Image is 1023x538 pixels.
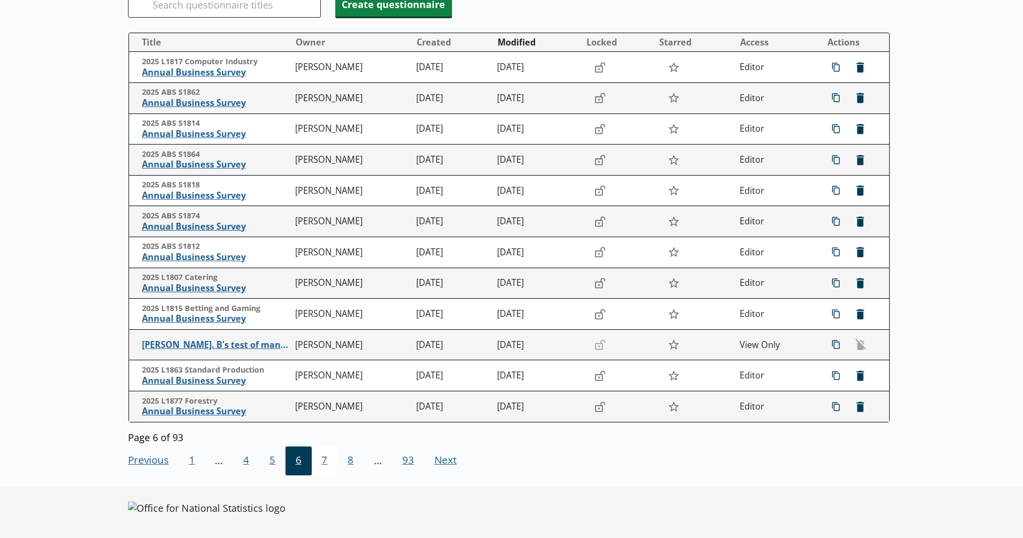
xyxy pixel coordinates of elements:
button: Starred [655,34,735,51]
td: Editor [735,83,816,114]
button: Star [662,88,685,108]
button: Lock [589,213,611,231]
button: 8 [337,446,364,475]
button: Next [424,446,467,475]
td: [DATE] [412,360,493,391]
button: Lock [589,58,611,77]
button: Star [662,57,685,78]
button: Access [736,34,816,51]
td: [DATE] [493,52,582,83]
td: [PERSON_NAME] [291,206,412,237]
td: [DATE] [493,237,582,268]
button: Lock [589,120,611,138]
td: [DATE] [493,145,582,176]
span: Annual Business Survey [142,313,290,324]
button: Owner [291,34,412,51]
button: Star [662,119,685,139]
span: 2025 L1877 Forestry [142,396,290,406]
li: ... [205,446,233,475]
td: [DATE] [493,175,582,206]
span: 2025 ABS S1874 [142,211,290,221]
td: Editor [735,299,816,330]
span: 2025 ABS S1862 [142,87,290,97]
span: 2025 ABS S1812 [142,241,290,252]
td: Editor [735,113,816,145]
span: Annual Business Survey [142,67,290,78]
td: [DATE] [412,83,493,114]
button: Star [662,211,685,232]
span: 2025 L1815 Betting and Gaming [142,304,290,314]
button: Star [662,366,685,386]
td: Editor [735,52,816,83]
button: Lock [589,151,611,169]
td: [DATE] [412,206,493,237]
button: Lock [589,305,611,323]
button: Lock [589,181,611,200]
span: Annual Business Survey [142,97,290,109]
span: 2025 ABS S1814 [142,118,290,128]
button: Star [662,180,685,201]
td: [DATE] [412,299,493,330]
button: Locked [582,34,654,51]
span: 2025 ABS S1818 [142,180,290,190]
button: Star [662,396,685,416]
td: Editor [735,237,816,268]
button: Previous [128,446,179,475]
span: 5 [259,446,285,475]
button: Lock [589,367,611,385]
td: [DATE] [493,83,582,114]
button: 93 [392,446,424,475]
button: 7 [312,446,338,475]
td: [DATE] [493,113,582,145]
td: [PERSON_NAME] [291,391,412,422]
td: [DATE] [412,237,493,268]
td: Editor [735,206,816,237]
td: Editor [735,391,816,422]
button: Star [662,242,685,262]
button: 6 [285,446,312,475]
td: Editor [735,360,816,391]
td: [PERSON_NAME] [291,299,412,330]
td: [DATE] [493,206,582,237]
div: Page 6 of 93 [128,428,891,443]
td: [PERSON_NAME] [291,175,412,206]
td: [DATE] [493,268,582,299]
span: 2025 ABS S1864 [142,149,290,160]
td: [PERSON_NAME] [291,83,412,114]
td: [PERSON_NAME] [291,113,412,145]
button: Star [662,304,685,324]
button: 1 [179,446,205,475]
span: Annual Business Survey [142,375,290,387]
td: [PERSON_NAME] [291,329,412,360]
td: Editor [735,145,816,176]
img: Office for National Statistics logo [128,502,285,514]
td: [PERSON_NAME] [291,360,412,391]
button: Lock [589,274,611,292]
td: [PERSON_NAME] [291,52,412,83]
button: Modified [493,34,581,51]
button: Lock [589,89,611,107]
span: Annual Business Survey [142,221,290,232]
td: Editor [735,268,816,299]
td: [DATE] [493,329,582,360]
button: Star [662,149,685,170]
span: 4 [233,446,259,475]
button: Star [662,273,685,293]
button: Star [662,335,685,355]
td: [DATE] [412,268,493,299]
td: [DATE] [412,113,493,145]
td: Editor [735,175,816,206]
td: [DATE] [493,299,582,330]
td: [DATE] [493,391,582,422]
span: 2025 L1807 Catering [142,272,290,283]
th: Actions [816,33,889,52]
span: Annual Business Survey [142,159,290,170]
td: [PERSON_NAME] [291,268,412,299]
span: Annual Business Survey [142,252,290,263]
td: [DATE] [493,360,582,391]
